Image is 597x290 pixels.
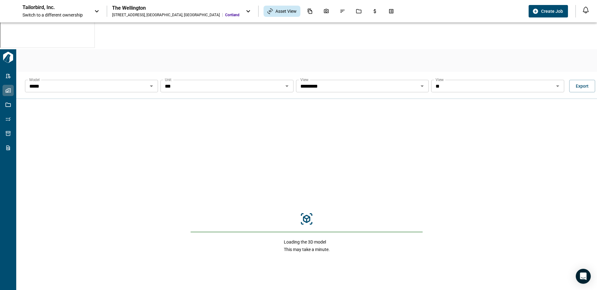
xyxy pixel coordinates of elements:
button: Open [553,82,562,90]
span: Create Job [541,8,563,14]
p: Tailorbird, Inc. [22,4,79,11]
button: Create Job [529,5,568,17]
div: Asset View [264,6,300,17]
span: Switch to a different ownership [22,12,88,18]
label: View [436,77,444,82]
button: Open [283,82,291,90]
button: Export [569,80,595,92]
span: This may take a minute. [284,246,330,253]
label: Unit [165,77,171,82]
span: Asset View [275,8,297,14]
button: Open [147,82,156,90]
button: Open notification feed [581,5,591,15]
span: Export [576,83,589,89]
div: [STREET_ADDRESS] , [GEOGRAPHIC_DATA] , [GEOGRAPHIC_DATA] [112,12,220,17]
div: Issues & Info [336,6,349,17]
span: Cortland [225,12,239,17]
div: The Wellington [112,5,239,11]
label: View [300,77,308,82]
div: Jobs [352,6,365,17]
button: Open [418,82,427,90]
div: Takeoff Center [385,6,398,17]
label: Model [29,77,40,82]
div: Open Intercom Messenger [576,269,591,284]
div: Documents [303,6,317,17]
div: Budgets [368,6,382,17]
div: Photos [320,6,333,17]
span: Loading the 3D model [284,239,330,245]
